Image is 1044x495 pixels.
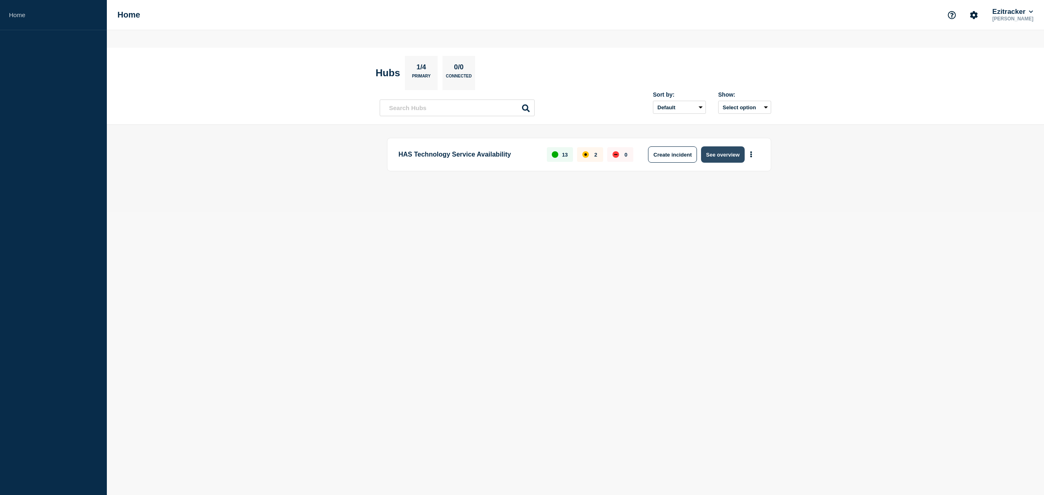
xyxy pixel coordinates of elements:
[594,152,597,158] p: 2
[446,74,471,82] p: Connected
[582,151,589,158] div: affected
[414,63,429,74] p: 1/4
[718,101,771,114] button: Select option
[648,146,697,163] button: Create incident
[624,152,627,158] p: 0
[412,74,431,82] p: Primary
[991,16,1035,22] p: [PERSON_NAME]
[746,147,756,162] button: More actions
[451,63,467,74] p: 0/0
[653,91,706,98] div: Sort by:
[376,67,400,79] h2: Hubs
[943,7,960,24] button: Support
[653,101,706,114] select: Sort by
[562,152,568,158] p: 13
[380,99,535,116] input: Search Hubs
[398,146,537,163] p: HAS Technology Service Availability
[991,8,1035,16] button: Ezitracker
[117,10,140,20] h1: Home
[552,151,558,158] div: up
[718,91,771,98] div: Show:
[613,151,619,158] div: down
[965,7,982,24] button: Account settings
[701,146,744,163] button: See overview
